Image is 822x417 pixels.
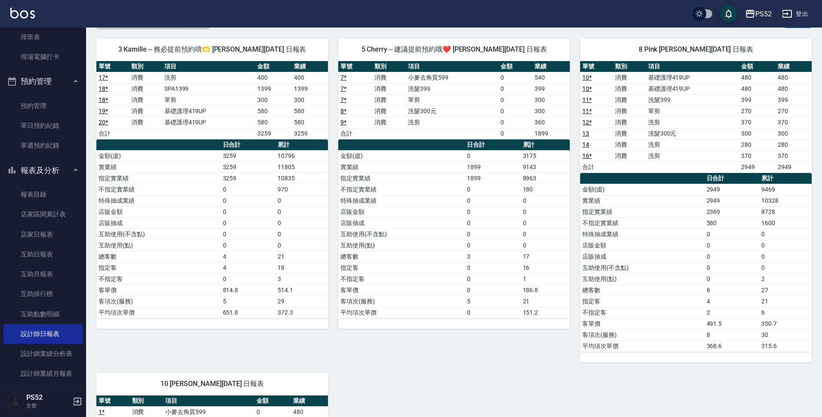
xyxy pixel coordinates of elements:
[498,128,532,139] td: 0
[521,240,570,251] td: 0
[739,61,775,72] th: 金額
[162,117,256,128] td: 基礎護理419UP
[221,206,275,217] td: 0
[705,217,759,229] td: 580
[759,329,812,340] td: 30
[465,139,521,151] th: 日合計
[255,128,291,139] td: 3259
[221,161,275,173] td: 3259
[759,318,812,329] td: 350.7
[582,141,589,148] a: 14
[646,94,739,105] td: 洗髮399
[338,184,465,195] td: 不指定實業績
[776,161,812,173] td: 2949
[498,94,532,105] td: 0
[720,5,737,22] button: save
[338,229,465,240] td: 互助使用(不含點)
[465,217,521,229] td: 0
[498,105,532,117] td: 0
[532,128,570,139] td: 1899
[705,296,759,307] td: 4
[406,105,498,117] td: 洗髮300元
[26,393,70,402] h5: PS52
[532,105,570,117] td: 300
[776,94,812,105] td: 399
[580,173,812,352] table: a dense table
[372,105,406,117] td: 消費
[96,296,221,307] td: 客項次(服務)
[532,72,570,83] td: 540
[465,229,521,240] td: 0
[776,128,812,139] td: 300
[3,116,83,136] a: 單日預約紀錄
[521,296,570,307] td: 21
[372,117,406,128] td: 消費
[275,173,328,184] td: 10835
[776,150,812,161] td: 370
[96,61,129,72] th: 單號
[580,184,705,195] td: 金額(虛)
[406,61,498,72] th: 項目
[275,139,328,151] th: 累計
[406,94,498,105] td: 單剪
[465,161,521,173] td: 1899
[580,273,705,284] td: 互助使用(點)
[221,150,275,161] td: 3259
[3,225,83,244] a: 店家日報表
[349,45,559,54] span: 5 Cherry～建議提前預約哦❤️ [PERSON_NAME][DATE] 日報表
[372,61,406,72] th: 類別
[705,273,759,284] td: 0
[96,139,328,318] table: a dense table
[705,262,759,273] td: 0
[498,117,532,128] td: 0
[465,296,521,307] td: 5
[705,173,759,184] th: 日合計
[3,27,83,47] a: 排班表
[465,240,521,251] td: 0
[3,185,83,204] a: 報表目錄
[275,217,328,229] td: 0
[465,307,521,318] td: 0
[275,229,328,240] td: 0
[162,83,256,94] td: SPA1399
[759,296,812,307] td: 21
[275,240,328,251] td: 0
[465,206,521,217] td: 0
[338,307,465,318] td: 平均項次單價
[338,284,465,296] td: 客單價
[776,139,812,150] td: 280
[96,395,130,407] th: 單號
[776,83,812,94] td: 480
[580,262,705,273] td: 互助使用(不含點)
[130,395,164,407] th: 類別
[646,105,739,117] td: 單剪
[613,139,646,150] td: 消費
[338,173,465,184] td: 指定實業績
[3,70,83,93] button: 預約管理
[3,264,83,284] a: 互助月報表
[465,284,521,296] td: 0
[580,296,705,307] td: 指定客
[580,217,705,229] td: 不指定實業績
[7,393,24,410] img: Person
[275,273,328,284] td: 3
[96,229,221,240] td: 互助使用(不含點)
[521,150,570,161] td: 3175
[3,136,83,155] a: 單週預約紀錄
[613,150,646,161] td: 消費
[221,262,275,273] td: 4
[372,83,406,94] td: 消費
[96,161,221,173] td: 實業績
[221,296,275,307] td: 5
[292,105,328,117] td: 580
[521,195,570,206] td: 0
[338,206,465,217] td: 店販金額
[96,217,221,229] td: 店販抽成
[372,72,406,83] td: 消費
[613,83,646,94] td: 消費
[221,273,275,284] td: 0
[162,105,256,117] td: 基礎護理419UP
[96,61,328,139] table: a dense table
[521,284,570,296] td: 186.8
[129,105,162,117] td: 消費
